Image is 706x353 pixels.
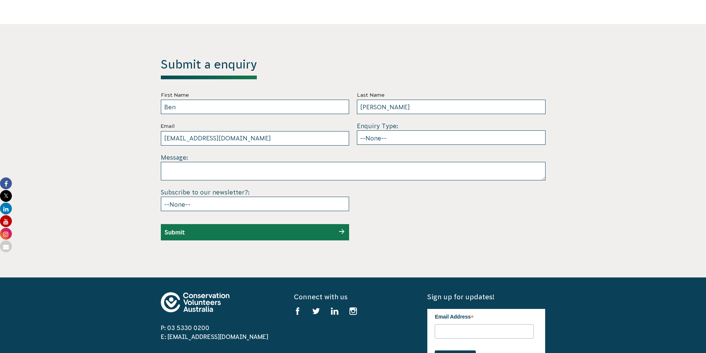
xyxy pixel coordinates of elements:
[161,90,349,100] label: First Name
[161,188,349,211] div: Subscribe to our newsletter?:
[161,121,349,131] label: Email
[161,292,229,312] img: logo-footer.svg
[357,130,546,145] select: Enquiry Type
[161,333,268,340] a: E: [EMAIL_ADDRESS][DOMAIN_NAME]
[294,292,412,302] h5: Connect with us
[161,324,209,331] a: P: 03 5330 0200
[161,197,349,211] select: Subscribe to our newsletter?
[357,121,546,145] div: Enquiry Type:
[161,57,257,79] h1: Submit a enquiry
[357,90,546,100] label: Last Name
[165,229,185,236] input: Submit
[161,153,546,180] div: Message:
[357,188,470,217] iframe: reCAPTCHA
[427,292,545,302] h5: Sign up for updates!
[435,309,534,323] label: Email Address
